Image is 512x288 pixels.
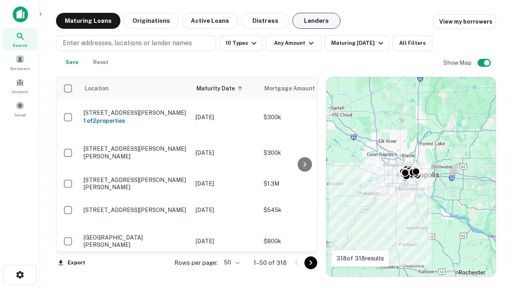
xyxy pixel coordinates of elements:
p: 318 of 318 results [336,254,384,263]
p: Rows per page: [174,258,218,268]
button: Lenders [292,13,340,29]
button: Distress [241,13,289,29]
p: [DATE] [196,113,256,122]
span: Borrowers [10,65,30,72]
p: $300k [264,113,344,122]
button: Enter addresses, locations or lender names [56,35,216,51]
button: Export [56,257,87,269]
button: 10 Types [219,35,262,51]
p: [STREET_ADDRESS][PERSON_NAME][PERSON_NAME] [84,176,188,191]
span: Search [13,42,27,48]
button: Maturing Loans [56,13,120,29]
a: View my borrowers [433,14,496,29]
p: $800k [264,237,344,246]
button: Maturing [DATE] [325,35,389,51]
button: Go to next page [304,256,317,269]
p: $300k [264,148,344,157]
span: Mortgage Amount [264,84,325,93]
p: [DATE] [196,237,256,246]
div: 0 0 [326,77,496,276]
h6: 1 of 2 properties [84,116,188,125]
iframe: Chat Widget [472,198,512,237]
p: [STREET_ADDRESS][PERSON_NAME][PERSON_NAME] [84,145,188,160]
button: Originations [124,13,179,29]
span: Location [84,84,109,93]
div: Maturing [DATE] [331,38,386,48]
h6: Show Map [443,58,473,67]
a: Search [2,28,38,50]
p: Enter addresses, locations or lender names [63,38,192,48]
p: [DATE] [196,206,256,214]
p: [STREET_ADDRESS][PERSON_NAME] [84,206,188,214]
a: Contacts [2,75,38,96]
img: capitalize-icon.png [13,6,28,22]
button: All Filters [392,35,432,51]
button: Active Loans [182,13,238,29]
p: [GEOGRAPHIC_DATA][PERSON_NAME] [84,234,188,248]
p: [DATE] [196,148,256,157]
p: 1–50 of 318 [254,258,287,268]
p: $545k [264,206,344,214]
a: Borrowers [2,52,38,73]
div: 50 [221,257,241,268]
button: Any Amount [266,35,322,51]
span: Contacts [12,88,28,95]
a: Saved [2,98,38,120]
th: Location [80,77,192,100]
p: $1.3M [264,179,344,188]
p: [DATE] [196,179,256,188]
span: Saved [14,112,26,118]
p: [STREET_ADDRESS][PERSON_NAME] [84,109,188,116]
th: Maturity Date [192,77,260,100]
button: Reset [88,54,114,70]
button: Save your search to get updates of matches that match your search criteria. [59,54,85,70]
span: Maturity Date [196,84,245,93]
th: Mortgage Amount [260,77,348,100]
